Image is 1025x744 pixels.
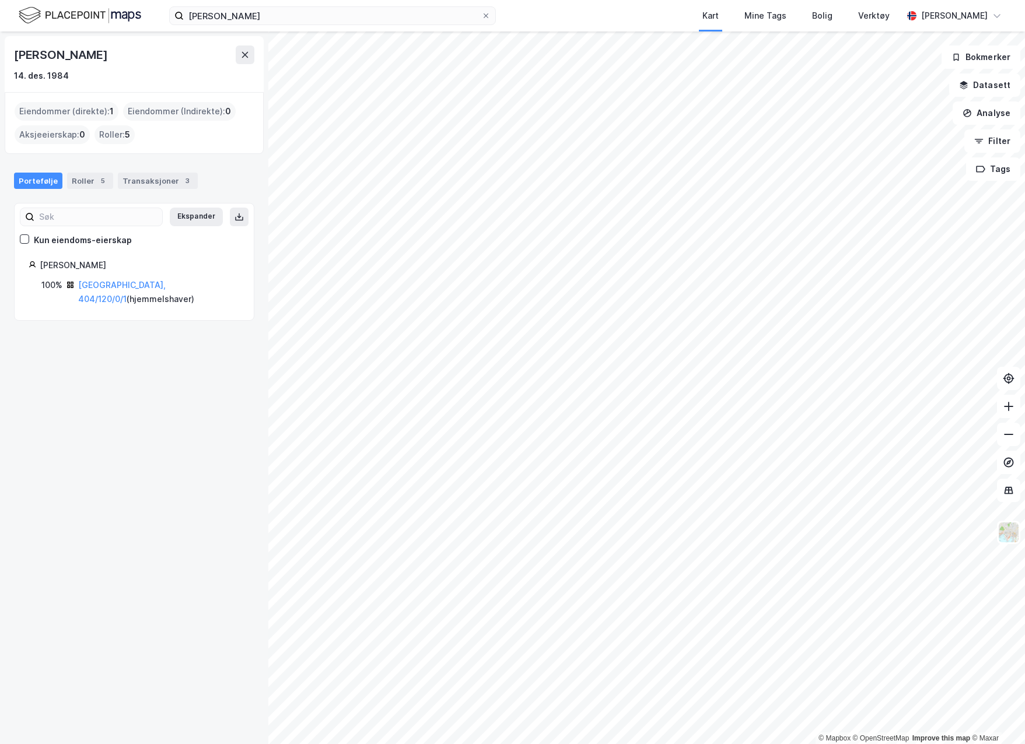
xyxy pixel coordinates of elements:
span: 1 [110,104,114,118]
a: [GEOGRAPHIC_DATA], 404/120/0/1 [78,280,166,304]
button: Filter [964,129,1020,153]
div: Aksjeeierskap : [15,125,90,144]
img: logo.f888ab2527a4732fd821a326f86c7f29.svg [19,5,141,26]
div: Transaksjoner [118,173,198,189]
button: Ekspander [170,208,223,226]
span: 0 [79,128,85,142]
div: [PERSON_NAME] [921,9,988,23]
div: Roller : [95,125,135,144]
div: Eiendommer (Indirekte) : [123,102,236,121]
span: 5 [125,128,130,142]
div: Verktøy [858,9,890,23]
input: Søk [34,208,162,226]
div: [PERSON_NAME] [14,45,110,64]
div: Mine Tags [744,9,786,23]
div: Eiendommer (direkte) : [15,102,118,121]
img: Z [998,521,1020,543]
div: Roller [67,173,113,189]
button: Tags [966,157,1020,181]
div: 14. des. 1984 [14,69,69,83]
button: Datasett [949,73,1020,97]
a: OpenStreetMap [853,734,909,742]
a: Mapbox [818,734,851,742]
div: ( hjemmelshaver ) [78,278,240,306]
div: Kart [702,9,719,23]
div: 100% [41,278,62,292]
iframe: Chat Widget [967,688,1025,744]
div: 3 [181,175,193,187]
div: Portefølje [14,173,62,189]
div: 5 [97,175,109,187]
a: Improve this map [912,734,970,742]
button: Analyse [953,101,1020,125]
input: Søk på adresse, matrikkel, gårdeiere, leietakere eller personer [184,7,481,24]
span: 0 [225,104,231,118]
div: Bolig [812,9,832,23]
button: Bokmerker [942,45,1020,69]
div: Kun eiendoms-eierskap [34,233,132,247]
div: [PERSON_NAME] [40,258,240,272]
